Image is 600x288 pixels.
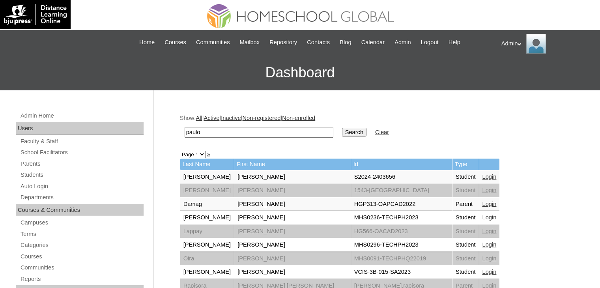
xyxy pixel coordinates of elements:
td: [PERSON_NAME] [234,198,351,211]
span: Courses [164,38,186,47]
a: Departments [20,193,144,202]
a: Blog [336,38,355,47]
a: Admin [391,38,415,47]
img: logo-white.png [4,4,67,25]
td: [PERSON_NAME] [234,170,351,184]
input: Search [185,127,333,138]
td: [PERSON_NAME] [234,252,351,266]
span: Calendar [361,38,385,47]
td: Oira [180,252,234,266]
a: Reports [20,274,144,284]
td: Type [452,159,479,170]
td: [PERSON_NAME] [234,238,351,252]
td: [PERSON_NAME] [180,266,234,279]
input: Search [342,128,366,137]
a: Login [482,214,497,221]
td: Student [452,211,479,224]
td: Id [351,159,452,170]
td: S2024-2403656 [351,170,452,184]
div: Show: | | | | [180,114,570,142]
a: Campuses [20,218,144,228]
td: [PERSON_NAME] [180,238,234,252]
td: MHS0091-TECHPHQ22019 [351,252,452,266]
td: Student [452,238,479,252]
a: » [207,151,210,157]
td: [PERSON_NAME] [234,184,351,197]
a: Students [20,170,144,180]
a: Courses [20,252,144,262]
a: School Facilitators [20,148,144,157]
td: HG566-OACAD2023 [351,225,452,238]
a: Login [482,255,497,262]
a: Parents [20,159,144,169]
h3: Dashboard [4,55,596,90]
span: Communities [196,38,230,47]
a: Terms [20,229,144,239]
div: Courses & Communities [16,204,144,217]
a: Login [482,269,497,275]
a: Non-enrolled [282,115,315,121]
td: 1543-[GEOGRAPHIC_DATA] [351,184,452,197]
td: Damag [180,198,234,211]
span: Help [449,38,460,47]
a: Repository [265,38,301,47]
td: Last Name [180,159,234,170]
div: Admin [501,34,592,54]
a: Home [135,38,159,47]
a: Non-registered [243,115,281,121]
a: Faculty & Staff [20,137,144,146]
a: Inactive [221,115,241,121]
img: Admin Homeschool Global [526,34,546,54]
a: Clear [375,129,389,135]
td: [PERSON_NAME] [180,184,234,197]
td: [PERSON_NAME] [234,225,351,238]
a: Categories [20,240,144,250]
div: Users [16,122,144,135]
td: Parent [452,198,479,211]
td: Student [452,225,479,238]
a: Login [482,228,497,234]
a: All [196,115,202,121]
a: Auto Login [20,181,144,191]
td: Student [452,170,479,184]
a: Calendar [357,38,389,47]
a: Login [482,174,497,180]
a: Mailbox [236,38,264,47]
span: Contacts [307,38,330,47]
td: MHS0236-TECHPH2023 [351,211,452,224]
td: [PERSON_NAME] [234,266,351,279]
a: Contacts [303,38,334,47]
a: Communities [20,263,144,273]
td: HGP313-OAPCAD2022 [351,198,452,211]
td: Student [452,266,479,279]
td: First Name [234,159,351,170]
a: Admin Home [20,111,144,121]
span: Repository [269,38,297,47]
span: Mailbox [240,38,260,47]
td: [PERSON_NAME] [180,211,234,224]
td: MHS0296-TECHPH2023 [351,238,452,252]
a: Login [482,241,497,248]
a: Login [482,201,497,207]
span: Logout [421,38,439,47]
a: Courses [161,38,190,47]
td: [PERSON_NAME] [234,211,351,224]
td: Lappay [180,225,234,238]
a: Help [445,38,464,47]
span: Home [139,38,155,47]
a: Active [204,115,219,121]
a: Communities [192,38,234,47]
a: Login [482,187,497,193]
td: [PERSON_NAME] [180,170,234,184]
span: Admin [394,38,411,47]
span: Blog [340,38,351,47]
td: Student [452,252,479,266]
a: Logout [417,38,443,47]
td: VCIS-3B-015-SA2023 [351,266,452,279]
td: Student [452,184,479,197]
